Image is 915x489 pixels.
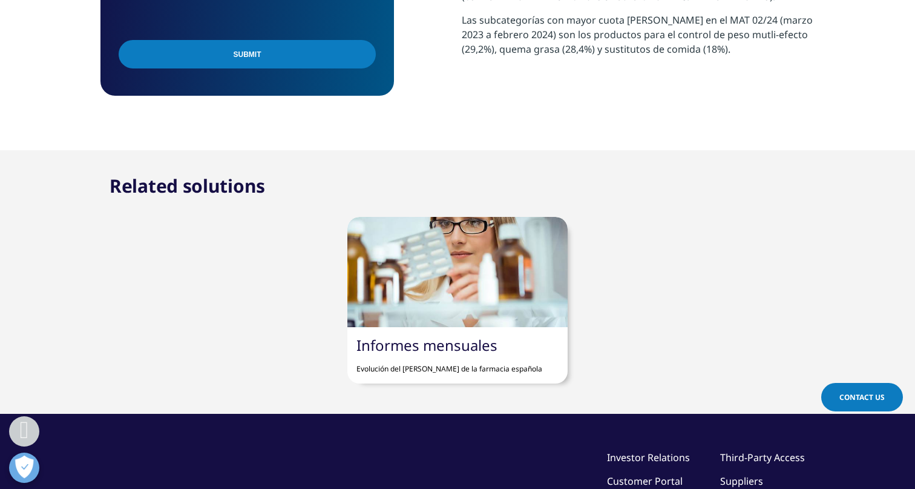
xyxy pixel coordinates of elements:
a: Third-Party Access [720,451,805,464]
input: Submit [119,40,376,68]
h2: Related solutions [110,174,265,198]
button: Abrir preferencias [9,453,39,483]
a: Suppliers [720,474,763,488]
a: Customer Portal [607,474,683,488]
span: Contact Us [839,392,885,402]
a: Informes mensuales [356,335,497,355]
a: Investor Relations [607,451,690,464]
p: Evolución del [PERSON_NAME] de la farmacia española [356,354,558,374]
p: Las subcategorías con mayor cuota [PERSON_NAME] en el MAT 02/24 (marzo 2023 a febrero 2024) son l... [462,13,815,65]
a: Contact Us [821,383,903,411]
